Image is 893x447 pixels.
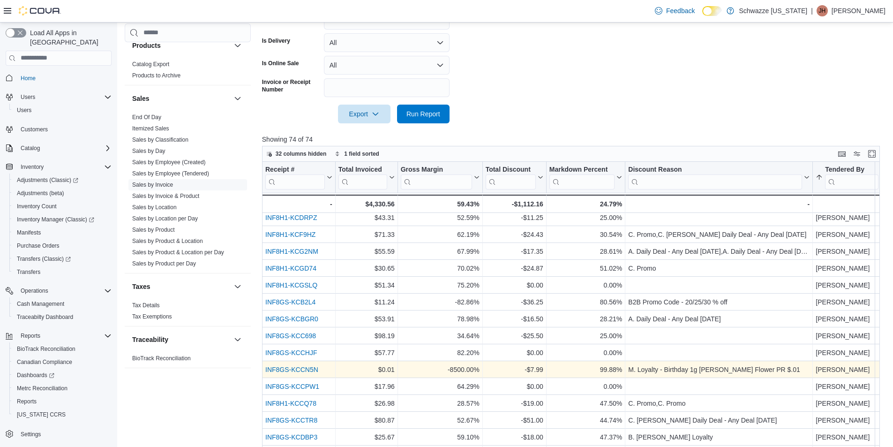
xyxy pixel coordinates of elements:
[9,408,115,421] button: [US_STATE] CCRS
[549,398,622,409] div: 47.50%
[132,61,169,68] span: Catalog Export
[13,266,112,278] span: Transfers
[13,240,112,251] span: Purchase Orders
[21,126,48,133] span: Customers
[816,229,886,240] div: [PERSON_NAME]
[262,60,299,67] label: Is Online Sale
[13,105,35,116] a: Users
[21,93,35,101] span: Users
[628,263,810,274] div: C. Promo
[132,193,199,199] a: Sales by Invoice & Product
[549,280,622,291] div: 0.00%
[17,300,64,308] span: Cash Management
[816,364,886,375] div: [PERSON_NAME]
[485,280,543,291] div: $0.00
[132,215,198,222] span: Sales by Location per Day
[17,189,64,197] span: Adjustments (beta)
[132,204,177,211] a: Sales by Location
[13,370,58,381] a: Dashboards
[702,6,722,16] input: Dark Mode
[2,142,115,155] button: Catalog
[17,242,60,250] span: Purchase Orders
[549,364,622,375] div: 99.88%
[344,105,385,123] span: Export
[836,148,848,159] button: Keyboard shortcuts
[338,212,394,223] div: $43.31
[9,174,115,187] a: Adjustments (Classic)
[628,296,810,308] div: B2B Promo Code - 20/25/30 % off
[485,398,543,409] div: -$19.00
[832,5,885,16] p: [PERSON_NAME]
[401,364,480,375] div: -8500.00%
[265,315,318,323] a: INF8GS-KCBGR0
[17,358,72,366] span: Canadian Compliance
[816,415,886,426] div: [PERSON_NAME]
[13,356,112,368] span: Canadian Compliance
[21,287,48,295] span: Operations
[232,40,243,51] button: Products
[17,229,41,236] span: Manifests
[125,300,251,326] div: Taxes
[265,198,332,210] div: -
[132,249,224,256] span: Sales by Product & Location per Day
[397,105,450,123] button: Run Report
[125,353,251,368] div: Traceability
[17,285,52,296] button: Operations
[2,329,115,342] button: Reports
[13,311,112,323] span: Traceabilty Dashboard
[17,161,47,173] button: Inventory
[17,371,54,379] span: Dashboards
[628,165,802,174] div: Discount Reason
[338,347,394,358] div: $57.77
[265,231,315,238] a: INF8H1-KCF9HZ
[17,106,31,114] span: Users
[344,150,379,158] span: 1 field sorted
[13,227,112,238] span: Manifests
[401,330,480,341] div: 34.64%
[338,165,387,174] div: Total Invoiced
[549,212,622,223] div: 25.00%
[9,369,115,382] a: Dashboards
[265,214,317,221] a: INF8H1-KCDRPZ
[338,381,394,392] div: $17.96
[324,56,450,75] button: All
[401,381,480,392] div: 64.29%
[401,432,480,443] div: 59.10%
[132,313,172,320] a: Tax Exemptions
[13,253,75,265] a: Transfers (Classic)
[265,248,318,255] a: INF8H1-KCG2NM
[549,415,622,426] div: 44.74%
[816,263,886,274] div: [PERSON_NAME]
[262,135,886,144] p: Showing 74 of 74
[13,409,112,420] span: Washington CCRS
[19,6,61,15] img: Cova
[401,198,480,210] div: 59.43%
[17,161,112,173] span: Inventory
[628,165,802,189] div: Discount Reason
[13,214,112,225] span: Inventory Manager (Classic)
[9,265,115,279] button: Transfers
[13,227,45,238] a: Manifests
[13,298,68,310] a: Cash Management
[265,298,315,306] a: INF8GS-KCB2L4
[2,71,115,85] button: Home
[816,330,886,341] div: [PERSON_NAME]
[132,72,180,79] a: Products to Archive
[13,188,112,199] span: Adjustments (beta)
[338,330,394,341] div: $98.19
[549,381,622,392] div: 0.00%
[13,396,112,407] span: Reports
[485,246,543,257] div: -$17.35
[17,124,52,135] a: Customers
[132,61,169,68] a: Catalog Export
[17,91,112,103] span: Users
[132,192,199,200] span: Sales by Invoice & Product
[132,335,168,344] h3: Traceability
[132,94,230,103] button: Sales
[17,176,78,184] span: Adjustments (Classic)
[628,364,810,375] div: M. Loyalty - Birthday 1g [PERSON_NAME] Flower PR $.01
[628,415,810,426] div: C. [PERSON_NAME] Daily Deal - Any Deal [DATE]
[401,280,480,291] div: 75.20%
[13,383,71,394] a: Metrc Reconciliation
[816,198,886,210] div: -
